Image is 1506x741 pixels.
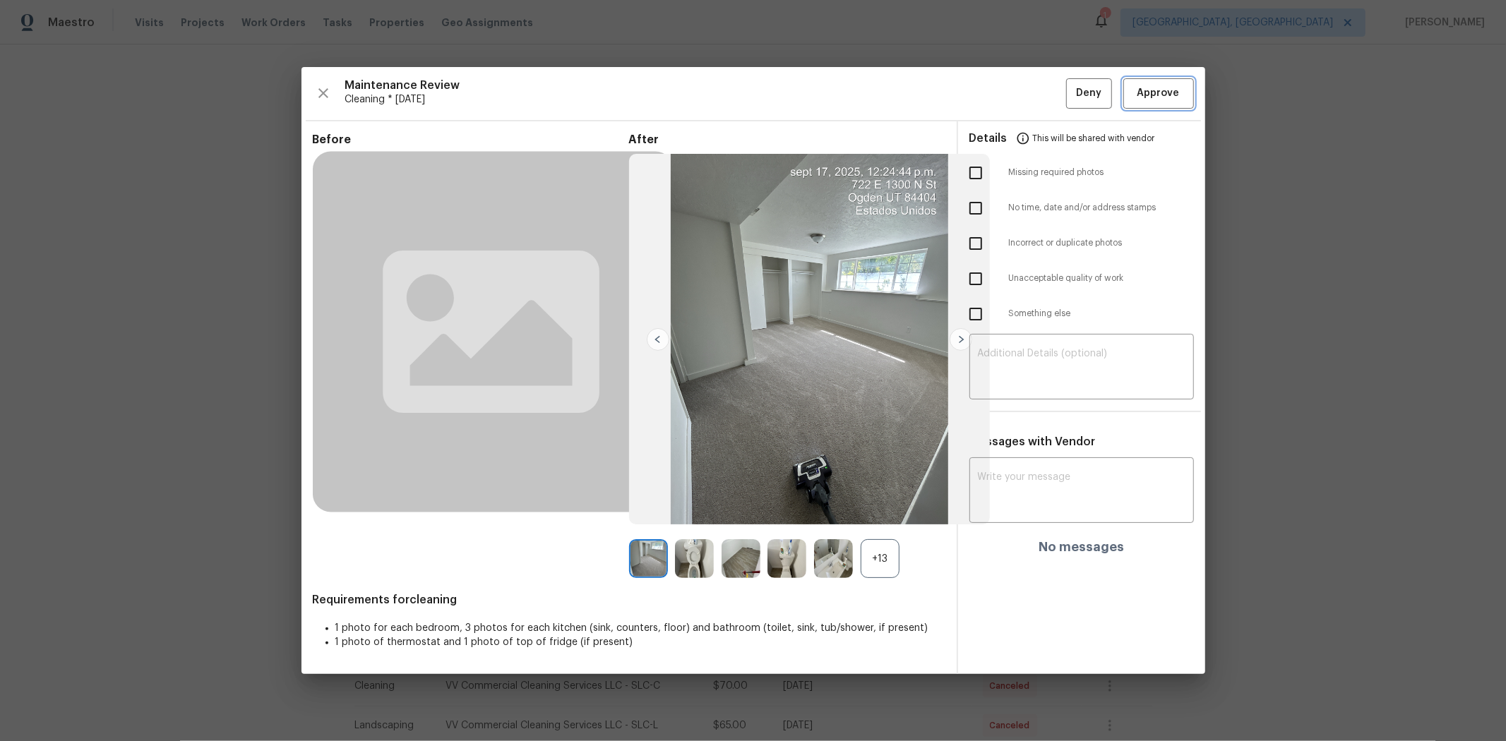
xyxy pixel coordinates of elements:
div: Incorrect or duplicate photos [958,226,1205,261]
span: This will be shared with vendor [1033,121,1155,155]
span: No time, date and/or address stamps [1009,202,1194,214]
div: +13 [861,539,900,578]
h4: No messages [1039,540,1124,554]
span: Requirements for cleaning [313,593,945,607]
span: Maintenance Review [345,78,1066,92]
div: Missing required photos [958,155,1205,191]
button: Deny [1066,78,1112,109]
li: 1 photo of thermostat and 1 photo of top of fridge (if present) [335,635,945,649]
span: Unacceptable quality of work [1009,272,1194,284]
span: Incorrect or duplicate photos [1009,237,1194,249]
img: right-chevron-button-url [950,328,972,351]
div: No time, date and/or address stamps [958,191,1205,226]
button: Approve [1123,78,1194,109]
span: Something else [1009,308,1194,320]
span: Cleaning * [DATE] [345,92,1066,107]
li: 1 photo for each bedroom, 3 photos for each kitchen (sink, counters, floor) and bathroom (toilet,... [335,621,945,635]
span: Deny [1076,85,1101,102]
span: Messages with Vendor [969,436,1096,447]
div: Something else [958,296,1205,332]
span: Before [313,133,629,147]
img: left-chevron-button-url [647,328,669,351]
span: Missing required photos [1009,167,1194,179]
span: Details [969,121,1008,155]
span: After [629,133,945,147]
span: Approve [1137,85,1180,102]
div: Unacceptable quality of work [958,261,1205,296]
